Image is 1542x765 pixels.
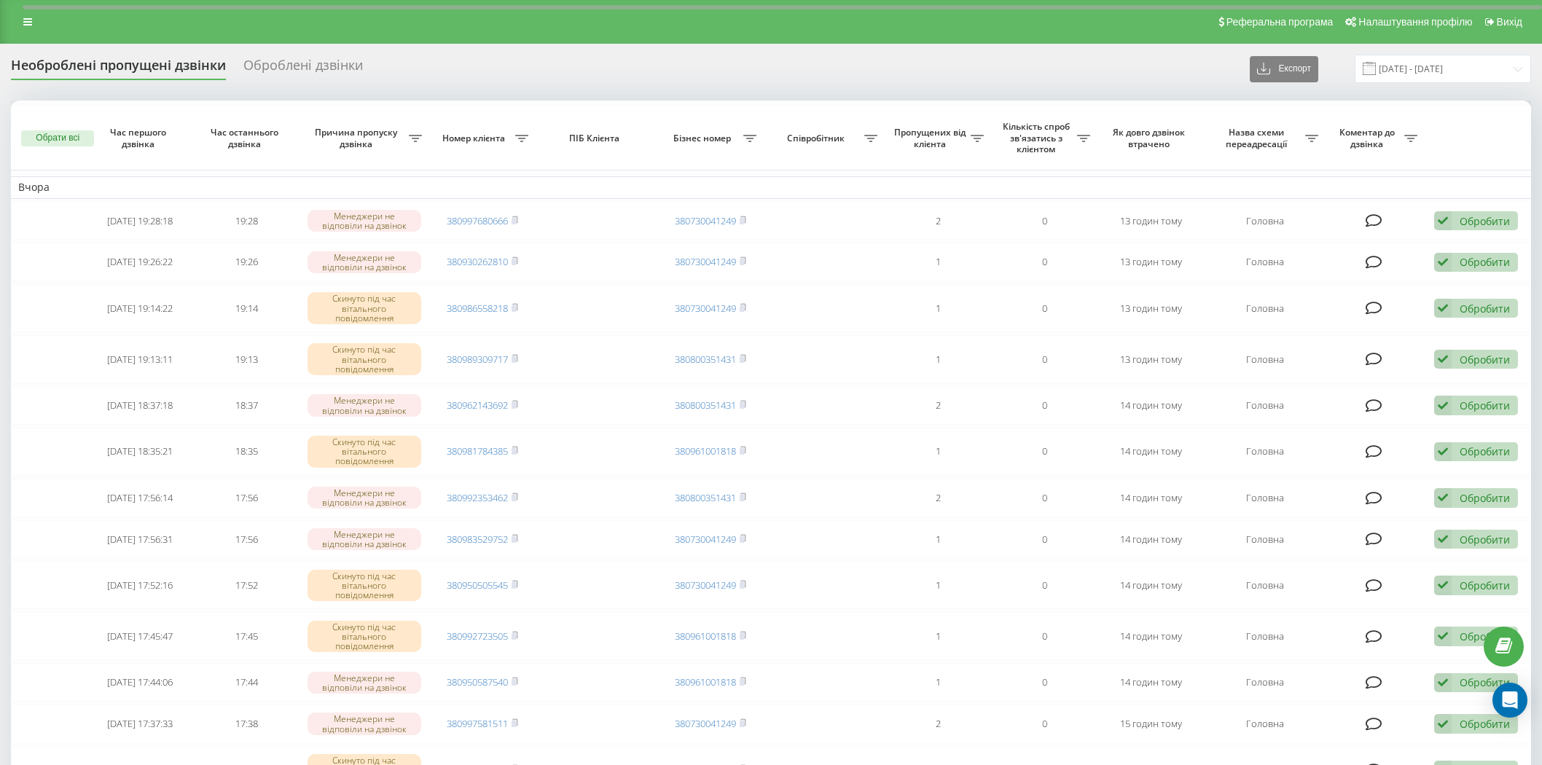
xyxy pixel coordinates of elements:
[675,444,736,458] a: 380961001818
[308,713,422,734] div: Менеджери не відповіли на дзвінок
[87,612,193,660] td: [DATE] 17:45:47
[447,302,508,315] a: 380986558218
[193,612,300,660] td: 17:45
[885,561,991,609] td: 1
[87,335,193,383] td: [DATE] 19:13:11
[308,528,422,550] div: Менеджери не відповіли на дзвінок
[1460,533,1510,546] div: Обробити
[1097,479,1204,517] td: 14 годин тому
[991,479,1097,517] td: 0
[998,121,1077,155] span: Кількість спроб зв'язатись з клієнтом
[308,487,422,509] div: Менеджери не відповіли на дзвінок
[1097,428,1204,476] td: 14 годин тому
[675,533,736,546] a: 380730041249
[447,578,508,592] a: 380950505545
[447,214,508,227] a: 380997680666
[675,675,736,688] a: 380961001818
[99,127,181,149] span: Час першого дзвінка
[1097,612,1204,660] td: 14 годин тому
[991,386,1097,425] td: 0
[308,436,422,468] div: Скинуто під час вітального повідомлення
[87,202,193,240] td: [DATE] 19:28:18
[1204,561,1326,609] td: Головна
[675,578,736,592] a: 380730041249
[447,255,508,268] a: 380930262810
[1492,683,1527,718] div: Open Intercom Messenger
[11,58,226,80] div: Необроблені пропущені дзвінки
[1211,127,1305,149] span: Назва схеми переадресації
[87,428,193,476] td: [DATE] 18:35:21
[1097,243,1204,281] td: 13 годин тому
[447,533,508,546] a: 380983529752
[885,202,991,240] td: 2
[885,520,991,559] td: 1
[885,705,991,743] td: 2
[87,243,193,281] td: [DATE] 19:26:22
[87,386,193,425] td: [DATE] 18:37:18
[675,399,736,412] a: 380800351431
[991,705,1097,743] td: 0
[193,202,300,240] td: 19:28
[991,284,1097,332] td: 0
[1097,663,1204,702] td: 14 годин тому
[1097,705,1204,743] td: 15 годин тому
[675,214,736,227] a: 380730041249
[1204,612,1326,660] td: Головна
[437,133,515,144] span: Номер клієнта
[308,621,422,653] div: Скинуто під час вітального повідомлення
[1097,561,1204,609] td: 14 годин тому
[892,127,971,149] span: Пропущених від клієнта
[308,251,422,273] div: Менеджери не відповіли на дзвінок
[447,444,508,458] a: 380981784385
[1204,284,1326,332] td: Головна
[447,399,508,412] a: 380962143692
[885,335,991,383] td: 1
[1460,491,1510,505] div: Обробити
[87,705,193,743] td: [DATE] 17:37:33
[675,717,736,730] a: 380730041249
[675,629,736,643] a: 380961001818
[1460,578,1510,592] div: Обробити
[675,302,736,315] a: 380730041249
[447,353,508,366] a: 380989309717
[87,520,193,559] td: [DATE] 17:56:31
[1204,705,1326,743] td: Головна
[193,479,300,517] td: 17:56
[885,243,991,281] td: 1
[675,353,736,366] a: 380800351431
[991,663,1097,702] td: 0
[193,386,300,425] td: 18:37
[1097,386,1204,425] td: 14 годин тому
[193,335,300,383] td: 19:13
[885,663,991,702] td: 1
[447,675,508,688] a: 380950587540
[885,428,991,476] td: 1
[87,663,193,702] td: [DATE] 17:44:06
[1204,479,1326,517] td: Головна
[308,343,422,375] div: Скинуто під час вітального повідомлення
[1460,444,1510,458] div: Обробити
[548,133,644,144] span: ПІБ Клієнта
[1460,214,1510,228] div: Обробити
[308,394,422,416] div: Менеджери не відповіли на дзвінок
[193,705,300,743] td: 17:38
[991,612,1097,660] td: 0
[991,335,1097,383] td: 0
[447,717,508,730] a: 380997581511
[308,210,422,232] div: Менеджери не відповіли на дзвінок
[11,176,1531,198] td: Вчора
[1226,16,1334,28] span: Реферальна програма
[1497,16,1522,28] span: Вихід
[447,491,508,504] a: 380992353462
[1204,386,1326,425] td: Головна
[1204,520,1326,559] td: Головна
[885,479,991,517] td: 2
[447,629,508,643] a: 380992723505
[1204,335,1326,383] td: Головна
[307,127,408,149] span: Причина пропуску дзвінка
[1333,127,1404,149] span: Коментар до дзвінка
[1460,629,1510,643] div: Обробити
[87,284,193,332] td: [DATE] 19:14:22
[1358,16,1472,28] span: Налаштування профілю
[1460,353,1510,366] div: Обробити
